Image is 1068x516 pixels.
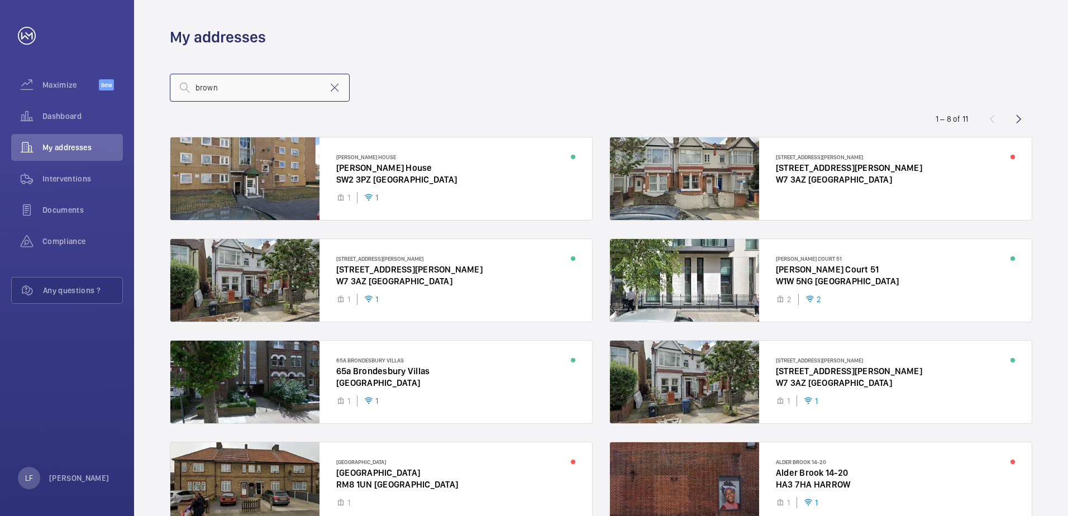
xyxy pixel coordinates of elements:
[42,173,123,184] span: Interventions
[99,79,114,90] span: Beta
[42,236,123,247] span: Compliance
[42,142,123,153] span: My addresses
[170,74,350,102] input: Search by address
[170,27,266,47] h1: My addresses
[42,204,123,216] span: Documents
[49,472,109,484] p: [PERSON_NAME]
[43,285,122,296] span: Any questions ?
[25,472,33,484] p: LF
[936,113,968,125] div: 1 – 8 of 11
[42,79,99,90] span: Maximize
[42,111,123,122] span: Dashboard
